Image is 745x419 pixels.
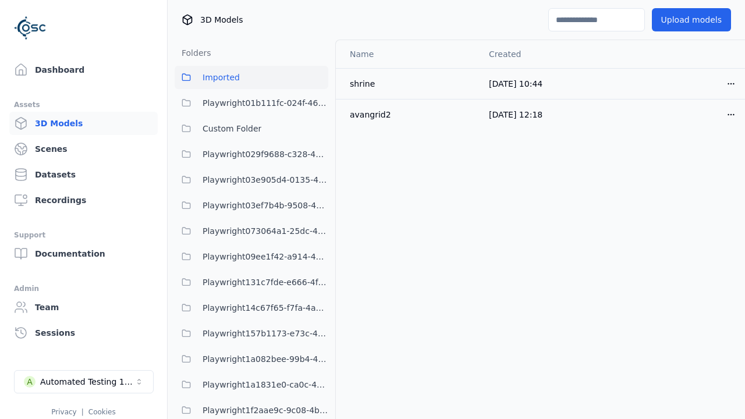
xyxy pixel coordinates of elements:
[40,376,134,388] div: Automated Testing 1 - Playwright
[14,228,153,242] div: Support
[480,40,612,68] th: Created
[350,78,470,90] div: shrine
[350,109,470,120] div: avangrid2
[24,376,36,388] div: A
[200,14,243,26] span: 3D Models
[175,271,328,294] button: Playwright131c7fde-e666-4f3e-be7e-075966dc97bc
[175,143,328,166] button: Playwright029f9688-c328-482d-9c42-3b0c529f8514
[203,275,328,289] span: Playwright131c7fde-e666-4f3e-be7e-075966dc97bc
[81,408,84,416] span: |
[203,70,240,84] span: Imported
[203,352,328,366] span: Playwright1a082bee-99b4-4375-8133-1395ef4c0af5
[203,301,328,315] span: Playwright14c67f65-f7fa-4a69-9dce-fa9a259dcaa1
[9,296,158,319] a: Team
[175,47,211,59] h3: Folders
[203,198,328,212] span: Playwright03ef7b4b-9508-47f0-8afd-5e0ec78663fc
[175,91,328,115] button: Playwright01b111fc-024f-466d-9bae-c06bfb571c6d
[175,296,328,319] button: Playwright14c67f65-f7fa-4a69-9dce-fa9a259dcaa1
[203,96,328,110] span: Playwright01b111fc-024f-466d-9bae-c06bfb571c6d
[14,282,153,296] div: Admin
[203,224,328,238] span: Playwright073064a1-25dc-42be-bd5d-9b023c0ea8dd
[175,322,328,345] button: Playwright157b1173-e73c-4808-a1ac-12e2e4cec217
[175,66,328,89] button: Imported
[9,58,158,81] a: Dashboard
[9,137,158,161] a: Scenes
[336,40,480,68] th: Name
[203,326,328,340] span: Playwright157b1173-e73c-4808-a1ac-12e2e4cec217
[175,373,328,396] button: Playwright1a1831e0-ca0c-4e14-bc08-f87064ef1ded
[203,147,328,161] span: Playwright029f9688-c328-482d-9c42-3b0c529f8514
[175,245,328,268] button: Playwright09ee1f42-a914-43b3-abf1-e7ca57cf5f96
[652,8,731,31] button: Upload models
[9,112,158,135] a: 3D Models
[203,122,261,136] span: Custom Folder
[489,110,542,119] span: [DATE] 12:18
[203,378,328,392] span: Playwright1a1831e0-ca0c-4e14-bc08-f87064ef1ded
[203,173,328,187] span: Playwright03e905d4-0135-4922-94e2-0c56aa41bf04
[175,168,328,191] button: Playwright03e905d4-0135-4922-94e2-0c56aa41bf04
[14,12,47,44] img: Logo
[489,79,542,88] span: [DATE] 10:44
[14,370,154,393] button: Select a workspace
[9,189,158,212] a: Recordings
[14,98,153,112] div: Assets
[51,408,76,416] a: Privacy
[9,163,158,186] a: Datasets
[203,250,328,264] span: Playwright09ee1f42-a914-43b3-abf1-e7ca57cf5f96
[88,408,116,416] a: Cookies
[203,403,328,417] span: Playwright1f2aae9c-9c08-4bb6-a2d5-dc0ac64e971c
[175,194,328,217] button: Playwright03ef7b4b-9508-47f0-8afd-5e0ec78663fc
[175,117,328,140] button: Custom Folder
[175,347,328,371] button: Playwright1a082bee-99b4-4375-8133-1395ef4c0af5
[9,242,158,265] a: Documentation
[9,321,158,345] a: Sessions
[175,219,328,243] button: Playwright073064a1-25dc-42be-bd5d-9b023c0ea8dd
